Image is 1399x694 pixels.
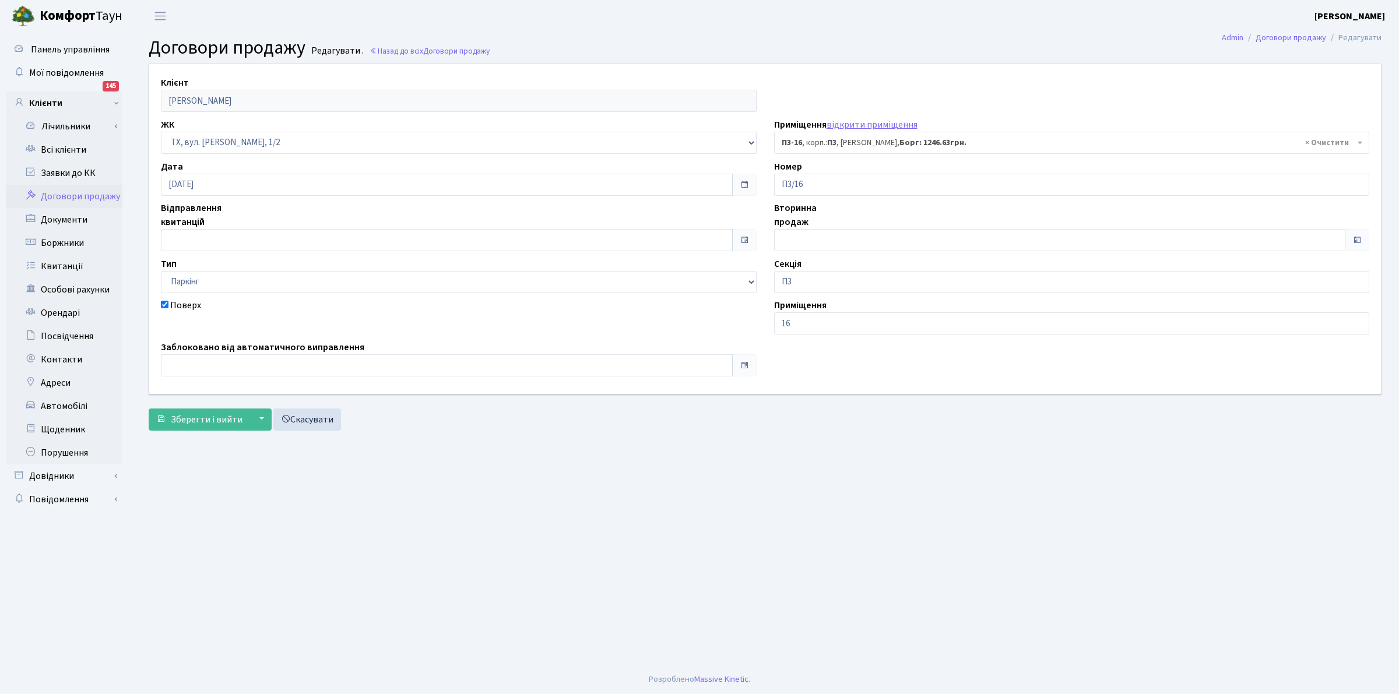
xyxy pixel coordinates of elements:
[6,464,122,488] a: Довідники
[6,185,122,208] a: Договори продажу
[827,118,918,131] a: відкрити приміщення
[6,488,122,511] a: Повідомлення
[6,255,122,278] a: Квитанції
[161,160,183,174] label: Дата
[1326,31,1382,44] li: Редагувати
[774,118,918,132] label: Приміщення
[146,6,175,26] button: Переключити навігацію
[161,76,189,90] label: Клієнт
[6,208,122,231] a: Документи
[649,673,750,686] div: Розроблено .
[13,115,122,138] a: Лічильники
[1256,31,1326,44] a: Договори продажу
[694,673,748,685] a: Massive Kinetic
[161,118,174,132] label: ЖК
[31,43,110,56] span: Панель управління
[161,201,222,229] label: Відправлення квитанцій
[6,394,122,418] a: Автомобілі
[1204,26,1399,50] nav: breadcrumb
[6,278,122,301] a: Особові рахунки
[899,137,966,149] b: Борг: 1246.63грн.
[774,298,827,312] label: Приміщення
[6,418,122,441] a: Щоденник
[40,6,96,25] b: Комфорт
[6,301,122,325] a: Орендарі
[161,257,177,271] label: Тип
[171,413,242,426] span: Зберегти і вийти
[6,231,122,255] a: Боржники
[6,161,122,185] a: Заявки до КК
[161,340,364,354] label: Заблоковано від автоматичного виправлення
[774,201,817,229] label: Вторинна продаж
[1314,10,1385,23] b: [PERSON_NAME]
[6,371,122,394] a: Адреси
[774,132,1370,154] span: <b>П3-16</b>, корп.: <b>П3</b>, Поповський Євген Емільянович, <b>Борг: 1246.63грн.</b>
[6,348,122,371] a: Контакти
[827,137,836,149] b: П3
[273,408,341,431] a: Скасувати
[774,160,802,174] label: Номер
[6,38,122,61] a: Панель управління
[1314,9,1385,23] a: [PERSON_NAME]
[149,34,305,61] span: Договори продажу
[774,257,802,271] label: Секція
[782,137,1355,149] span: <b>П3-16</b>, корп.: <b>П3</b>, Поповський Євген Емільянович, <b>Борг: 1246.63грн.</b>
[6,91,122,115] a: Клієнти
[149,408,250,431] button: Зберегти і вийти
[6,138,122,161] a: Всі клієнти
[6,61,122,84] a: Мої повідомлення145
[12,5,35,28] img: logo.png
[782,137,802,149] b: П3-16
[103,81,119,91] div: 145
[29,66,104,79] span: Мої повідомлення
[6,325,122,348] a: Посвідчення
[40,6,122,26] span: Таун
[423,45,490,57] span: Договори продажу
[6,441,122,464] a: Порушення
[309,45,364,57] small: Редагувати .
[370,45,490,57] a: Назад до всіхДоговори продажу
[1222,31,1243,44] a: Admin
[170,298,201,312] label: Поверх
[1305,137,1349,149] span: Видалити всі елементи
